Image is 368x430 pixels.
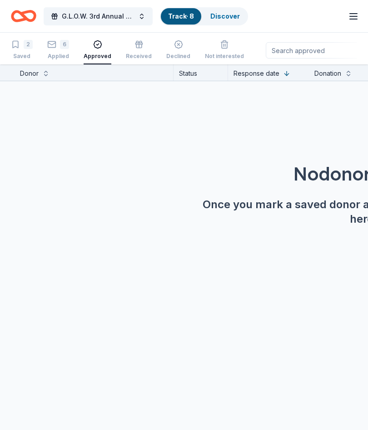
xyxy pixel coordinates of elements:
button: Received [126,36,152,64]
button: Not interested [205,36,244,64]
div: Not interested [205,53,244,60]
div: Status [174,64,228,81]
div: Received [126,53,152,60]
div: Declined [166,53,190,60]
button: Declined [166,36,190,64]
div: 2 [24,40,33,49]
button: Approved [84,36,111,64]
button: 2Saved [11,36,33,64]
button: G.L.O.W. 3rd Annual Auction [44,7,153,25]
span: G.L.O.W. 3rd Annual Auction [62,11,134,22]
div: 6 [60,40,69,49]
button: 6Applied [47,36,69,64]
div: Approved [84,53,111,60]
div: Donation [314,68,341,79]
a: Home [11,5,36,27]
a: Discover [210,12,240,20]
div: Saved [11,53,33,60]
div: Applied [47,53,69,60]
div: Response date [234,68,279,79]
a: Track· 8 [168,12,194,20]
button: Track· 8Discover [160,7,248,25]
div: Donor [20,68,39,79]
